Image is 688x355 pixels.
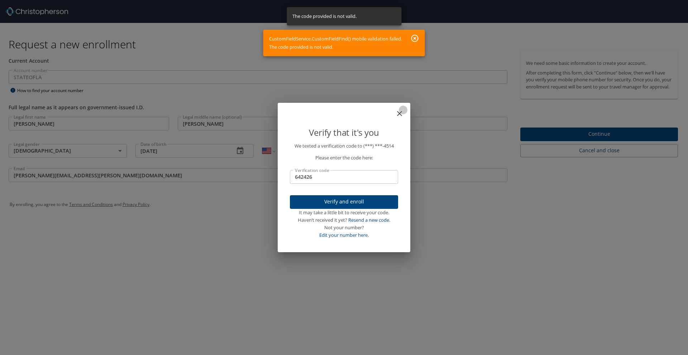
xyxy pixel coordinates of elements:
p: Verify that it's you [290,126,398,139]
span: Verify and enroll [296,197,392,206]
a: Resend a new code. [348,217,390,223]
div: CustomFieldService.CustomFieldFind() mobile validation failed. The code provided is not valid. [269,32,402,54]
button: close [399,106,407,114]
a: Edit your number here. [319,232,369,238]
p: Please enter the code here: [290,154,398,162]
div: Haven’t received it yet? [290,216,398,224]
p: We texted a verification code to (***) ***- 4514 [290,142,398,150]
div: Not your number? [290,224,398,231]
div: It may take a little bit to receive your code. [290,209,398,216]
div: The code provided is not valid. [292,9,357,23]
button: Verify and enroll [290,195,398,209]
